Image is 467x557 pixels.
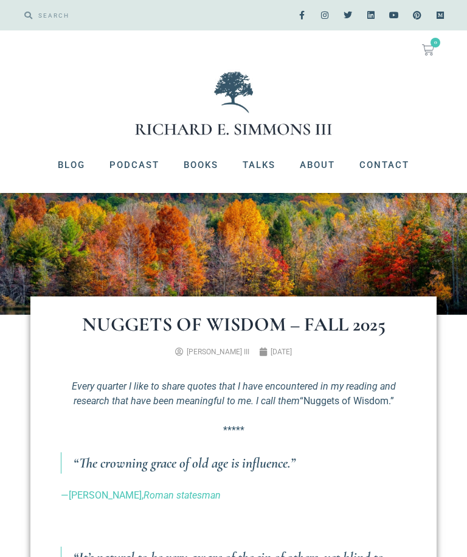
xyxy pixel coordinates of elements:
[407,37,449,63] a: 0
[431,38,440,47] span: 0
[61,489,221,501] a: —[PERSON_NAME],Roman statesman
[187,348,249,356] span: [PERSON_NAME] III
[72,380,396,407] em: Every quarter I like to share quotes that I have encountered in my reading and research that have...
[97,149,171,181] a: Podcast
[288,149,347,181] a: About
[171,149,230,181] a: Books
[12,149,455,181] nav: Menu
[271,348,292,356] time: [DATE]
[61,379,406,408] p: “Nuggets of Wisdom.”
[347,149,421,181] a: Contact
[259,346,292,357] a: [DATE]
[74,452,406,474] h3: “The crowning grace of old age is influence.”
[230,149,288,181] a: Talks
[32,6,227,24] input: SEARCH
[61,315,406,334] h1: Nuggets of Wisdom – Fall 2025
[46,149,97,181] a: Blog
[144,489,221,501] em: Roman statesman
